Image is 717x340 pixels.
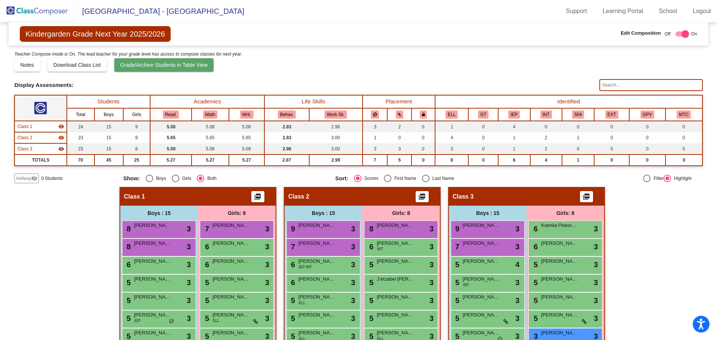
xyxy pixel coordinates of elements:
[15,132,66,143] td: Hidden teacher - No Class Name
[541,293,578,301] span: [PERSON_NAME]
[150,143,192,155] td: 5.09
[527,206,604,221] div: Girls: 8
[594,241,598,252] span: 3
[198,206,276,221] div: Girls: 9
[377,246,383,252] span: INT
[212,240,250,247] span: [PERSON_NAME]
[387,121,412,132] td: 2
[530,132,562,143] td: 2
[478,110,488,119] button: GT
[264,143,309,155] td: 2.96
[15,143,66,155] td: Hidden teacher - No Class Name
[468,121,498,132] td: 0
[498,121,530,132] td: 4
[94,121,123,132] td: 15
[17,134,32,141] span: Class 2
[213,318,220,324] span: ELL
[289,243,295,251] span: 7
[278,110,296,119] button: Behav.
[192,132,229,143] td: 5.65
[594,223,598,234] span: 3
[179,175,192,182] div: Girls
[530,121,562,132] td: 0
[453,261,459,269] span: 5
[532,314,538,322] span: 5
[187,259,191,270] span: 3
[15,155,66,166] td: TOTALS
[530,108,562,121] th: Introvert
[532,278,538,287] span: 5
[446,110,458,119] button: ELL
[363,132,388,143] td: 1
[58,146,64,152] mat-icon: visibility
[665,121,702,132] td: 0
[94,108,123,121] th: Boys
[463,282,469,288] span: INT
[123,121,150,132] td: 9
[94,143,123,155] td: 15
[203,314,209,322] span: 5
[187,241,191,252] span: 3
[687,5,717,17] a: Logout
[229,143,264,155] td: 5.09
[377,329,414,337] span: [PERSON_NAME]
[114,58,214,72] button: Grade/Archive Students in Table View
[435,95,702,108] th: Identified
[412,121,435,132] td: 0
[351,223,355,234] span: 3
[621,29,661,37] span: Edit Composition
[463,293,500,301] span: [PERSON_NAME]
[203,296,209,305] span: 5
[665,31,671,37] span: Off
[58,124,64,130] mat-icon: visibility
[377,240,414,247] span: [PERSON_NAME]
[429,295,434,306] span: 3
[240,110,254,119] button: Writ.
[605,110,618,119] button: EXT
[212,258,250,265] span: [PERSON_NAME] ([PERSON_NAME])
[515,313,519,324] span: 3
[498,132,530,143] td: 1
[17,123,32,130] span: Class 1
[123,108,150,121] th: Girls
[120,62,208,68] span: Grade/Archive Students in Table View
[47,58,107,72] button: Download Class List
[134,318,140,324] span: IEP
[377,293,414,301] span: [PERSON_NAME]
[429,241,434,252] span: 3
[361,175,378,182] div: Scores
[264,132,309,143] td: 2.83
[671,175,692,182] div: Highlight
[541,222,578,229] span: Kseniia Piskorska
[463,311,500,319] span: [PERSON_NAME]
[429,259,434,270] span: 3
[629,108,665,121] th: Good Parent Volunteer
[453,225,459,233] span: 9
[463,329,500,337] span: [PERSON_NAME]
[150,95,264,108] th: Academics
[125,278,131,287] span: 5
[594,132,629,143] td: 0
[58,135,64,141] mat-icon: visibility
[325,110,347,119] button: Work Sk.
[192,155,229,166] td: 5.27
[192,143,229,155] td: 5.09
[299,264,312,270] span: IEP INT
[229,155,264,166] td: 5.27
[153,175,166,182] div: Boys
[289,225,295,233] span: 9
[264,121,309,132] td: 2.83
[572,110,584,119] button: 504
[125,261,131,269] span: 6
[449,206,527,221] div: Boys : 15
[298,329,336,337] span: [PERSON_NAME]
[594,277,598,288] span: 3
[363,121,388,132] td: 3
[203,225,209,233] span: 7
[435,108,468,121] th: English Language Learner
[416,191,429,202] button: Print Students Details
[653,5,683,17] a: School
[498,143,530,155] td: 1
[309,155,363,166] td: 2.99
[629,121,665,132] td: 0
